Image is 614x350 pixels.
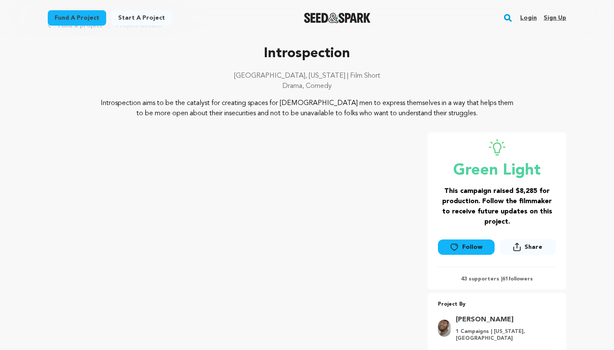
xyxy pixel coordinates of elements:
[502,277,508,282] span: 61
[48,10,106,26] a: Fund a project
[111,10,172,26] a: Start a project
[100,98,515,119] p: Introspection aims to be the catalyst for creating spaces for [DEMOGRAPHIC_DATA] men to express t...
[524,243,542,251] span: Share
[438,162,556,179] p: Green Light
[438,300,556,309] p: Project By
[48,44,566,64] p: Introspection
[500,239,556,258] span: Share
[304,13,371,23] a: Seed&Spark Homepage
[438,239,494,255] a: Follow
[48,71,566,81] p: [GEOGRAPHIC_DATA], [US_STATE] | Film Short
[456,328,551,342] p: 1 Campaigns | [US_STATE], [GEOGRAPHIC_DATA]
[500,239,556,255] button: Share
[304,13,371,23] img: Seed&Spark Logo Dark Mode
[456,315,551,325] a: Goto Calvin Smith profile
[520,11,537,25] a: Login
[438,186,556,227] h3: This campaign raised $8,285 for production. Follow the filmmaker to receive future updates on thi...
[544,11,566,25] a: Sign up
[438,320,451,337] img: 1b9431d616aee105.png
[48,81,566,91] p: Drama, Comedy
[438,276,556,283] p: 43 supporters | followers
